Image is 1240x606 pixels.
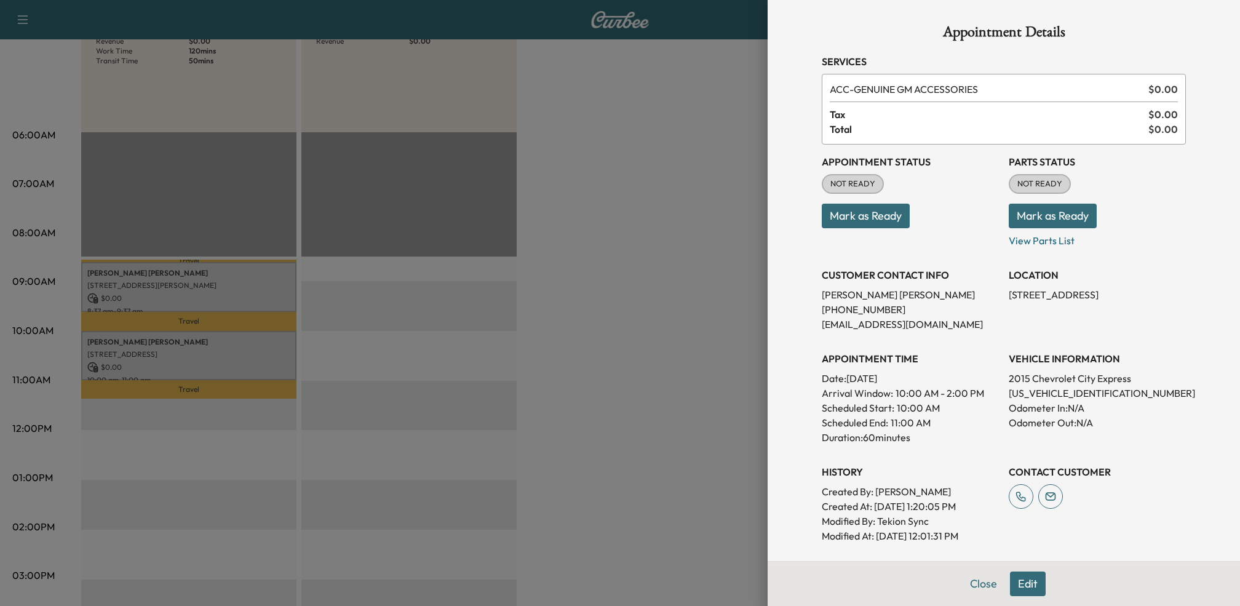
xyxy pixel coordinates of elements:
[1148,82,1178,97] span: $ 0.00
[1148,122,1178,137] span: $ 0.00
[1010,178,1070,190] span: NOT READY
[1009,415,1186,430] p: Odometer Out: N/A
[822,317,999,332] p: [EMAIL_ADDRESS][DOMAIN_NAME]
[822,415,888,430] p: Scheduled End:
[1009,371,1186,386] p: 2015 Chevrolet City Express
[891,415,931,430] p: 11:00 AM
[822,401,894,415] p: Scheduled Start:
[1009,351,1186,366] h3: VEHICLE INFORMATION
[822,371,999,386] p: Date: [DATE]
[1009,287,1186,302] p: [STREET_ADDRESS]
[1009,386,1186,401] p: [US_VEHICLE_IDENTIFICATION_NUMBER]
[823,178,883,190] span: NOT READY
[822,484,999,499] p: Created By : [PERSON_NAME]
[822,54,1186,69] h3: Services
[1009,204,1097,228] button: Mark as Ready
[822,464,999,479] h3: History
[830,107,1148,122] span: Tax
[896,386,984,401] span: 10:00 AM - 2:00 PM
[822,351,999,366] h3: APPOINTMENT TIME
[822,154,999,169] h3: Appointment Status
[1009,464,1186,479] h3: CONTACT CUSTOMER
[1009,268,1186,282] h3: LOCATION
[822,499,999,514] p: Created At : [DATE] 1:20:05 PM
[1009,401,1186,415] p: Odometer In: N/A
[897,401,940,415] p: 10:00 AM
[822,268,999,282] h3: CUSTOMER CONTACT INFO
[1009,154,1186,169] h3: Parts Status
[822,386,999,401] p: Arrival Window:
[822,25,1186,44] h1: Appointment Details
[822,528,999,543] p: Modified At : [DATE] 12:01:31 PM
[822,302,999,317] p: [PHONE_NUMBER]
[1148,107,1178,122] span: $ 0.00
[822,514,999,528] p: Modified By : Tekion Sync
[830,82,1143,97] span: GENUINE GM ACCESSORIES
[830,122,1148,137] span: Total
[1010,572,1046,596] button: Edit
[962,572,1005,596] button: Close
[822,287,999,302] p: [PERSON_NAME] [PERSON_NAME]
[822,430,999,445] p: Duration: 60 minutes
[1009,228,1186,248] p: View Parts List
[822,204,910,228] button: Mark as Ready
